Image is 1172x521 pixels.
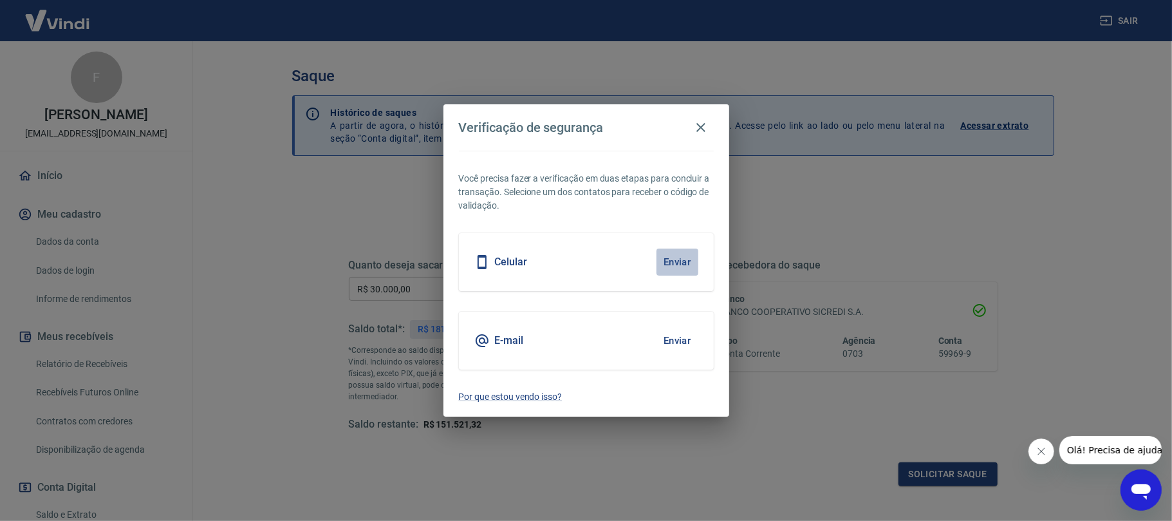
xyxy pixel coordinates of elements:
a: Por que estou vendo isso? [459,390,714,404]
h5: E-mail [495,334,524,347]
span: Olá! Precisa de ajuda? [8,9,108,19]
p: Você precisa fazer a verificação em duas etapas para concluir a transação. Selecione um dos conta... [459,172,714,213]
button: Enviar [656,327,698,354]
button: Enviar [656,249,698,276]
h5: Celular [495,256,528,269]
iframe: Botão para abrir a janela de mensagens [1121,469,1162,511]
iframe: Mensagem da empresa [1059,436,1162,464]
iframe: Fechar mensagem [1028,439,1054,464]
h4: Verificação de segurança [459,120,604,135]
